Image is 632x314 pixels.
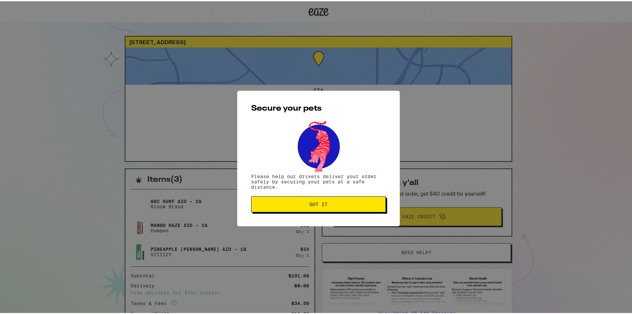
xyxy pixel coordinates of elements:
[4,5,48,10] span: Hi. Need any help?
[251,195,386,211] button: Got it
[251,103,386,111] h2: Secure your pets
[310,201,327,205] span: Got it
[291,118,346,172] img: pets
[251,172,386,188] p: Please help our drivers deliver your order safely by securing your pets at a safe distance.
